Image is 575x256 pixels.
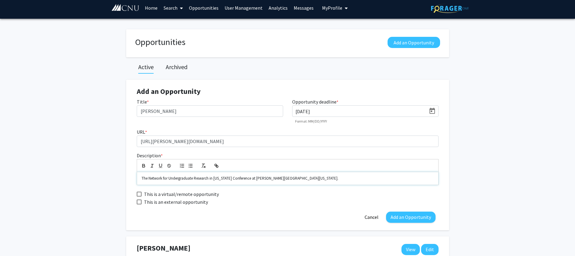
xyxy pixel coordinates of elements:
[144,190,219,198] span: This is a virtual/remote opportunity
[388,37,440,48] button: Add an Opportunity
[5,229,26,251] iframe: Chat
[401,244,420,255] a: View
[292,98,338,105] label: Opportunity deadline
[360,212,383,223] button: Cancel
[166,63,187,71] h2: Archived
[142,176,434,181] p: The Network for Undergraduate Research in [US_STATE] Conference at [PERSON_NAME][GEOGRAPHIC_DATA]...
[137,87,201,96] strong: Add an Opportunity
[137,244,190,253] h4: [PERSON_NAME]
[426,106,438,117] button: Open calendar
[295,119,327,123] mat-hint: Format: MM/DD/YYYY
[386,212,436,223] button: Add an Opportunity
[135,37,185,47] h1: Opportunities
[322,5,342,11] span: My Profile
[138,63,154,71] h2: Active
[137,152,163,159] label: Description
[111,4,140,11] img: Christopher Newport University Logo
[137,98,149,105] label: Title
[421,244,439,255] button: Edit
[137,128,147,136] label: URL
[144,198,208,206] span: This is an external opportunity
[431,4,469,13] img: ForagerOne Logo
